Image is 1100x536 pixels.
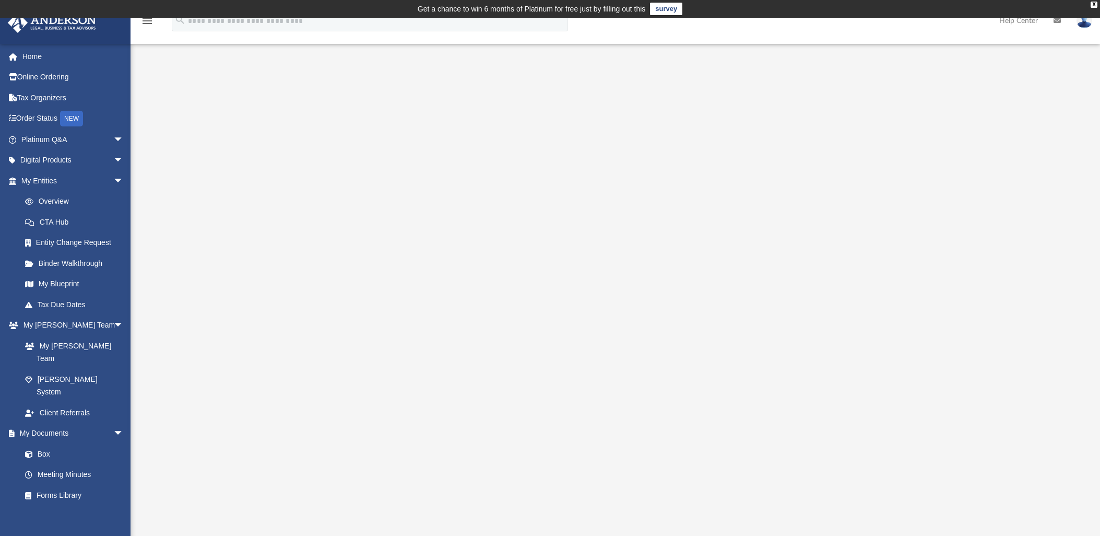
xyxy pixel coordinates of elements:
a: Home [7,46,139,67]
a: Box [15,444,129,464]
a: Tax Due Dates [15,294,139,315]
span: arrow_drop_down [113,170,134,192]
a: My Blueprint [15,274,134,295]
a: Tax Organizers [7,87,139,108]
img: User Pic [1077,13,1092,28]
a: Binder Walkthrough [15,253,139,274]
a: [PERSON_NAME] System [15,369,134,402]
a: My Documentsarrow_drop_down [7,423,134,444]
a: Platinum Q&Aarrow_drop_down [7,129,139,150]
div: NEW [60,111,83,126]
i: menu [141,15,153,27]
img: Anderson Advisors Platinum Portal [5,13,99,33]
a: Online Ordering [7,67,139,88]
div: Get a chance to win 6 months of Platinum for free just by filling out this [418,3,646,15]
a: My [PERSON_NAME] Teamarrow_drop_down [7,315,134,336]
span: arrow_drop_down [113,315,134,336]
a: Order StatusNEW [7,108,139,130]
a: Meeting Minutes [15,464,134,485]
a: survey [650,3,682,15]
span: arrow_drop_down [113,150,134,171]
a: My [PERSON_NAME] Team [15,335,129,369]
span: arrow_drop_down [113,129,134,150]
a: Entity Change Request [15,232,139,253]
a: menu [141,20,153,27]
i: search [174,14,186,26]
div: close [1091,2,1097,8]
a: My Entitiesarrow_drop_down [7,170,139,191]
a: Digital Productsarrow_drop_down [7,150,139,171]
a: CTA Hub [15,212,139,232]
a: Forms Library [15,485,129,506]
a: Client Referrals [15,402,134,423]
span: arrow_drop_down [113,423,134,445]
a: Overview [15,191,139,212]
